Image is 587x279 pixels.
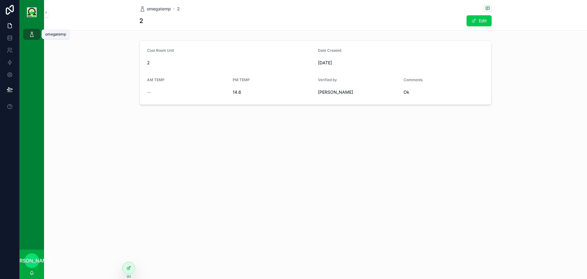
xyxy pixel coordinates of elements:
[139,6,171,12] a: omegatemp
[467,15,492,26] button: Edit
[147,77,164,82] span: AM TEMP
[318,77,337,82] span: Verified by
[233,89,313,95] span: 14.6
[404,89,484,95] span: Ok
[233,77,250,82] span: PM TEMP
[147,89,151,95] span: --
[318,48,341,53] span: Date Created
[147,6,171,12] span: omegatemp
[318,89,399,95] span: [PERSON_NAME]
[20,25,44,48] div: scrollable content
[147,48,174,53] span: Cool Room Unit
[27,7,37,17] img: App logo
[404,77,423,82] span: Comments
[177,6,180,12] a: 2
[12,257,52,264] span: [PERSON_NAME]
[45,32,66,37] div: omegatemp
[147,60,313,66] span: 2
[318,60,484,66] span: [DATE]
[139,17,143,25] h1: 2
